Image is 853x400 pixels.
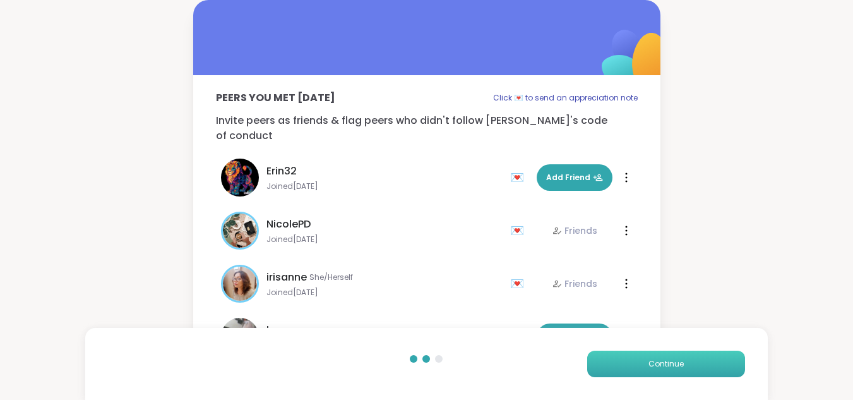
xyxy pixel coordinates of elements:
[216,113,638,143] p: Invite peers as friends & flag peers who didn't follow [PERSON_NAME]'s code of conduct
[648,358,684,370] span: Continue
[552,277,597,290] div: Friends
[266,323,299,338] span: huggy
[587,351,745,377] button: Continue
[552,224,597,237] div: Friends
[266,270,307,285] span: irisanne
[510,274,529,294] div: 💌
[221,318,259,356] img: huggy
[266,288,503,298] span: Joined [DATE]
[309,272,353,282] span: She/Herself
[510,327,529,347] div: 💌
[546,172,603,183] span: Add Friend
[266,164,297,179] span: Erin32
[266,217,311,232] span: NicolePD
[216,90,335,106] p: Peers you met [DATE]
[537,164,612,191] button: Add Friend
[221,159,259,197] img: Erin32
[223,267,257,301] img: irisanne
[510,221,529,241] div: 💌
[266,181,503,191] span: Joined [DATE]
[537,324,612,350] button: Add Friend
[266,234,503,245] span: Joined [DATE]
[493,90,638,106] p: Click 💌 to send an appreciation note
[510,167,529,188] div: 💌
[223,214,257,248] img: NicolePD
